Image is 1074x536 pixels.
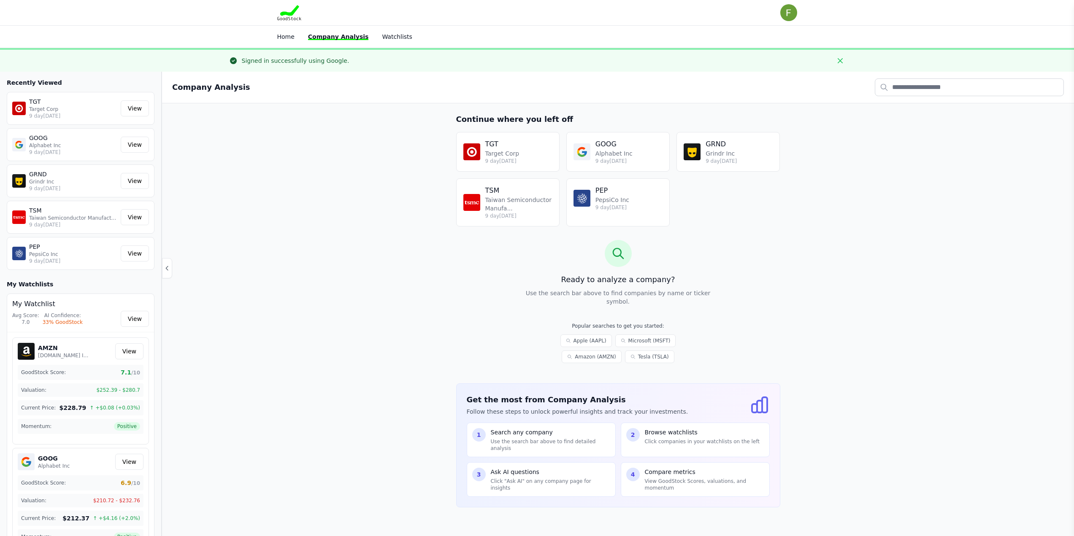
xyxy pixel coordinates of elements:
[456,113,780,125] h3: Continue where you left off
[29,206,117,215] p: TSM
[29,113,117,119] p: 9 day[DATE]
[467,394,688,406] h3: Get the most from Company Analysis
[625,350,674,363] a: Tesla (TSLA)
[131,370,140,376] span: /10
[96,387,140,393] span: $252.39 - $280.7
[21,423,51,430] span: Momentum:
[29,242,117,251] p: PEP
[645,478,764,491] p: View GoodStock Scores, valuations, and momentum
[463,194,480,211] img: TSM
[491,468,610,476] p: Ask AI questions
[89,404,140,411] span: ↑ +$0.08 (+0.03%)
[21,404,56,411] span: Current Price:
[60,404,87,412] span: $228.79
[93,497,140,504] span: $210.72 - $232.76
[29,149,117,156] p: 9 day[DATE]
[29,134,117,142] p: GOOG
[456,274,780,286] h3: Ready to analyze a company?
[595,204,629,211] p: 9 day[DATE]
[645,438,760,445] p: Click companies in your watchlists on the left
[38,352,89,359] p: [DOMAIN_NAME] Inc
[485,149,519,158] p: Target Corp
[645,468,764,476] p: Compare metrics
[491,428,610,436] p: Search any company
[172,81,250,93] h2: Company Analysis
[12,174,26,188] img: GRND
[676,132,780,172] a: GRND GRND Grindr Inc 9 day[DATE]
[115,454,143,470] a: View
[477,431,481,439] span: 1
[562,350,621,363] a: Amazon (AMZN)
[456,178,560,226] a: TSM TSM Taiwan Semiconductor Manufa... 9 day[DATE]
[277,5,302,20] img: Goodstock Logo
[12,210,26,224] img: TSM
[29,106,117,113] p: Target Corp
[595,158,633,164] p: 9 day[DATE]
[121,368,140,377] span: 7.1
[566,132,670,172] a: GOOG GOOG Alphabet Inc 9 day[DATE]
[18,343,35,360] img: AMZN
[131,480,140,486] span: /10
[21,479,66,486] span: GoodStock Score:
[12,319,39,326] div: 7.0
[645,428,760,436] p: Browse watchlists
[121,245,149,261] a: View
[491,478,610,491] p: Click "Ask AI" on any company page for insights
[684,143,701,160] img: GRND
[121,173,149,189] a: View
[566,178,670,226] a: PEP PEP PepsiCo Inc 9 day[DATE]
[595,196,629,204] p: PepsiCo Inc
[574,143,590,160] img: GOOG
[7,78,154,87] h3: Recently Viewed
[631,470,635,479] span: 4
[114,422,140,431] span: Positive
[12,102,26,115] img: TGT
[121,209,149,225] a: View
[43,319,83,326] div: 33% GoodStock
[21,497,46,504] span: Valuation:
[21,369,66,376] span: GoodStock Score:
[595,139,633,149] h4: GOOG
[456,132,560,172] a: TGT TGT Target Corp 9 day[DATE]
[833,54,847,67] button: Close
[21,387,46,393] span: Valuation:
[62,514,89,523] span: $212.37
[595,149,633,158] p: Alphabet Inc
[121,311,149,327] a: View
[485,158,519,164] p: 9 day[DATE]
[485,213,552,219] p: 9 day[DATE]
[29,215,117,221] p: Taiwan Semiconductor Manufacturing Co Ltd
[574,190,590,207] img: PEP
[463,143,480,160] img: TGT
[595,186,629,196] h4: PEP
[29,258,117,264] p: 9 day[DATE]
[29,97,117,106] p: TGT
[12,138,26,151] img: GOOG
[382,33,412,40] a: Watchlists
[477,470,481,479] span: 3
[485,186,552,196] h4: TSM
[485,196,552,213] p: Taiwan Semiconductor Manufa...
[706,139,737,149] h4: GRND
[29,221,117,228] p: 9 day[DATE]
[18,453,35,470] img: GOOG
[12,312,39,319] div: Avg Score:
[38,454,70,463] h5: GOOG
[308,33,369,40] a: Company Analysis
[615,334,676,347] a: Microsoft (MSFT)
[706,158,737,164] p: 9 day[DATE]
[43,312,83,319] div: AI Confidence:
[631,431,635,439] span: 2
[524,289,713,306] p: Use the search bar above to find companies by name or ticker symbol.
[530,323,706,329] p: Popular searches to get you started:
[780,4,797,21] img: user photo
[7,280,53,288] h3: My Watchlists
[29,142,117,149] p: Alphabet Inc
[706,149,737,158] p: Grindr Inc
[29,170,117,178] p: GRND
[121,137,149,153] a: View
[491,438,610,452] p: Use the search bar above to find detailed analysis
[29,251,117,258] p: PepsiCo Inc
[38,463,70,469] p: Alphabet Inc
[485,139,519,149] h4: TGT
